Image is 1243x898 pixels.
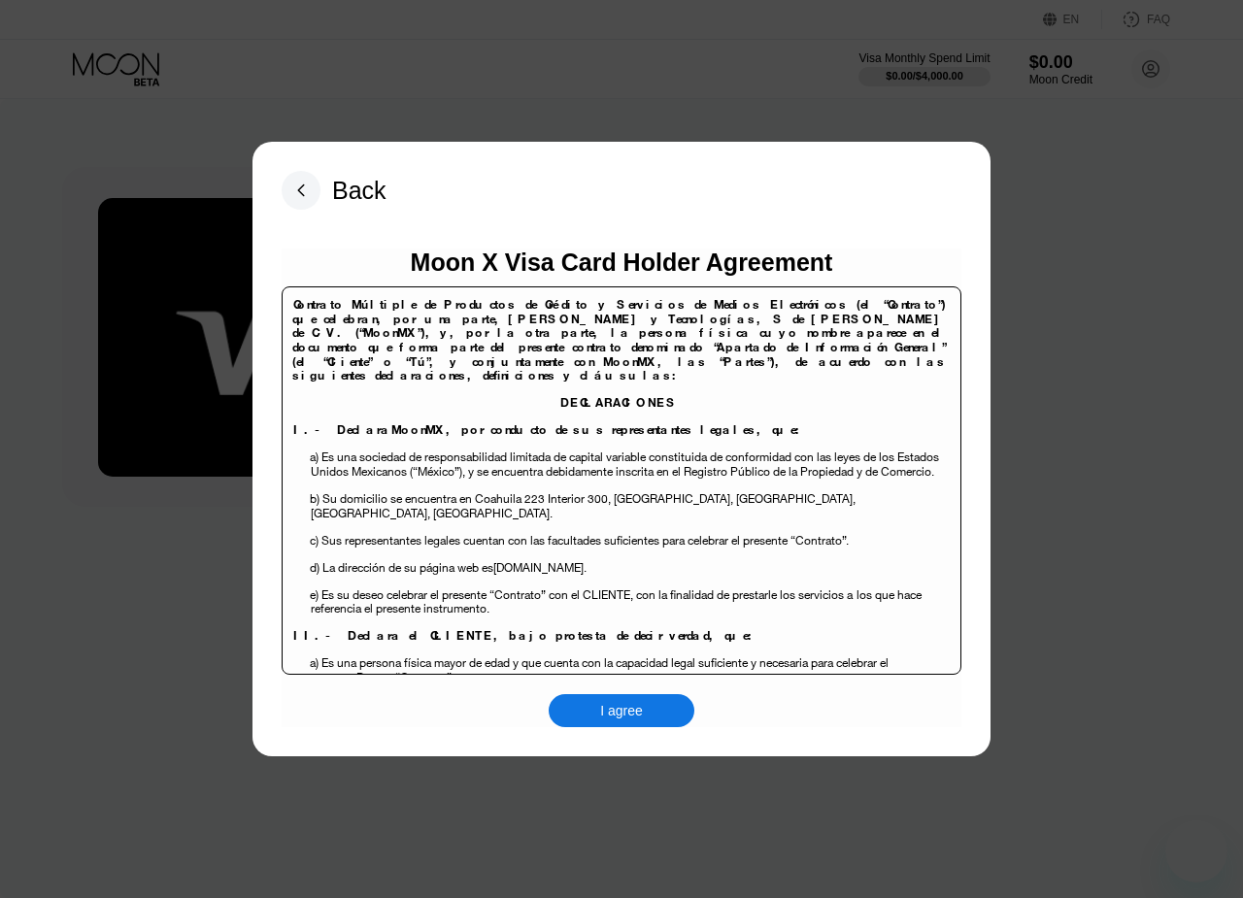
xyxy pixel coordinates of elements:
[292,296,945,327] span: Contrato Múltiple de Productos de Crédito y Servicios de Medios Electrónicos (el “Contrato”) que ...
[310,654,889,685] span: a) Es una persona física mayor de edad y que cuenta con la capacidad legal suficiente y necesaria...
[560,394,678,411] span: DECLARACIONES
[603,353,657,370] span: MoonMX
[317,559,493,576] span: ) La dirección de su página web es
[293,421,391,438] span: I.- Declara
[1165,820,1227,882] iframe: Button to launch messaging window
[316,586,838,603] span: ) Es su deseo celebrar el presente “Contrato” con el CLIENTE, con la finalidad de prestarle los s...
[311,586,923,617] span: los que hace referencia el presente instrumento.
[310,586,316,603] span: e
[391,421,446,438] span: MoonMX
[316,532,849,549] span: ) Sus representantes legales cuentan con las facultades suficientes para celebrar el presente “Co...
[292,353,946,384] span: , las “Partes”), de acuerdo con las siguientes declaraciones, definiciones y cláusulas:
[311,490,857,521] span: , [GEOGRAPHIC_DATA], [GEOGRAPHIC_DATA].
[310,449,939,480] span: a) Es una sociedad de responsabilidad limitada de capital variable constituida de conformidad con...
[493,559,587,576] span: [DOMAIN_NAME].
[838,586,853,603] span: s a
[310,490,472,507] span: b) Su domicilio se encuentra en
[282,171,386,210] div: Back
[292,324,945,369] span: y, por la otra parte, la persona física cuyo nombre aparece en el documento que forma parte del p...
[293,627,756,644] span: II.- Declara el CLIENTE, bajo protesta de decir verdad, que:
[411,249,833,277] div: Moon X Visa Card Holder Agreement
[475,490,853,507] span: Coahuila 223 Interior 300, [GEOGRAPHIC_DATA], [GEOGRAPHIC_DATA]
[310,532,316,549] span: c
[549,694,694,727] div: I agree
[310,559,317,576] span: d
[332,177,386,205] div: Back
[600,702,643,719] div: I agree
[292,311,946,342] span: [PERSON_NAME] y Tecnologías, S de [PERSON_NAME] de C.V. (“MoonMX”),
[446,421,804,438] span: , por conducto de sus representantes legales, que:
